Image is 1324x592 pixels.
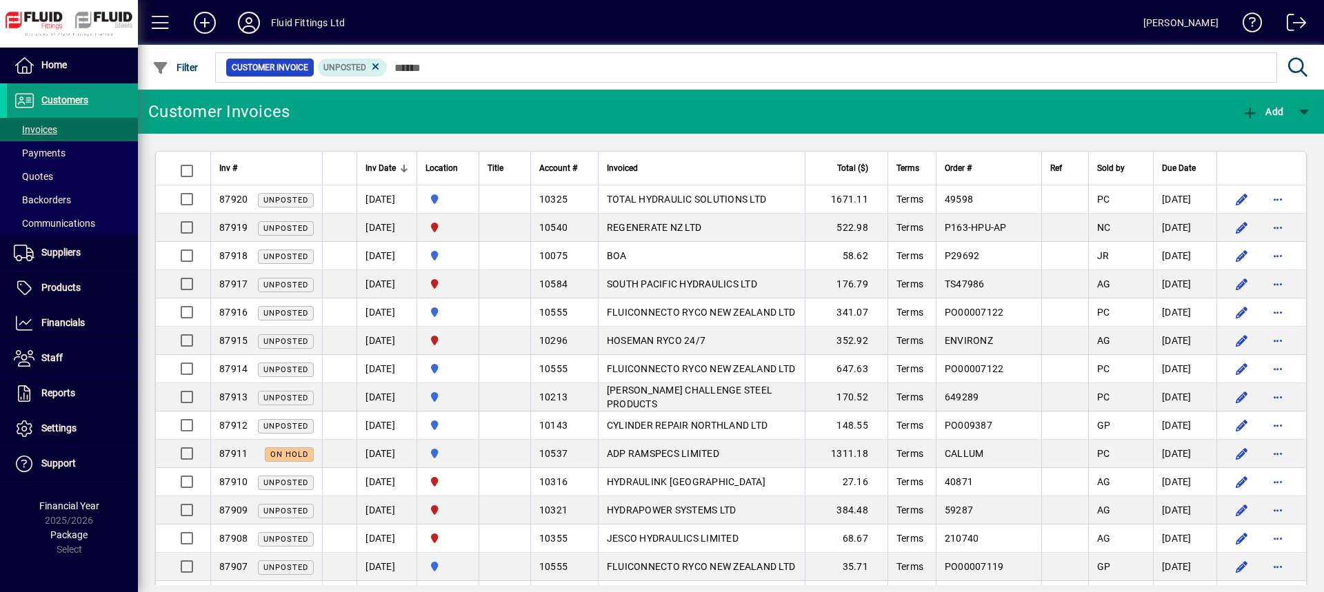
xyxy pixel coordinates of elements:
span: Terms [896,194,923,205]
span: Staff [41,352,63,363]
span: Sold by [1097,161,1125,176]
div: Sold by [1097,161,1145,176]
button: More options [1267,414,1289,436]
div: Ref [1050,161,1080,176]
span: AUCKLAND [425,559,470,574]
td: 27.16 [805,468,887,496]
span: Ref [1050,161,1062,176]
span: 87913 [219,391,248,402]
button: More options [1267,216,1289,238]
td: [DATE] [1153,185,1216,214]
span: 10213 [539,391,568,402]
a: Communications [7,212,138,235]
span: AUCKLAND [425,389,470,405]
button: Edit [1231,471,1253,493]
span: Inv Date [365,161,396,176]
div: Customer Invoices [148,101,290,123]
span: P29692 [945,250,980,261]
span: Total ($) [837,161,868,176]
span: Unposted [263,280,308,289]
span: Due Date [1162,161,1196,176]
span: JESCO HYDRAULICS LIMITED [607,533,739,544]
td: 35.71 [805,553,887,581]
span: Communications [14,218,95,229]
span: PO00007122 [945,363,1004,374]
span: TOTAL HYDRAULIC SOLUTIONS LTD [607,194,766,205]
td: 1671.11 [805,185,887,214]
span: Title [488,161,503,176]
span: Location [425,161,458,176]
button: More options [1267,358,1289,380]
span: 87914 [219,363,248,374]
span: GP [1097,561,1111,572]
span: GP [1097,420,1111,431]
span: Terms [896,161,919,176]
button: More options [1267,499,1289,521]
button: More options [1267,188,1289,210]
div: Location [425,161,470,176]
span: PC [1097,307,1110,318]
span: 10584 [539,278,568,289]
td: [DATE] [1153,440,1216,468]
span: Unposted [263,252,308,261]
a: Products [7,271,138,305]
span: Invoiced [607,161,638,176]
td: [DATE] [1153,242,1216,270]
span: Unposted [263,224,308,233]
a: Staff [7,341,138,376]
span: 10316 [539,476,568,487]
td: [DATE] [1153,524,1216,553]
span: PC [1097,194,1110,205]
span: Unposted [263,535,308,544]
span: AUCKLAND [425,361,470,376]
td: [DATE] [1153,496,1216,524]
span: CHRISTCHURCH [425,531,470,546]
span: AUCKLAND [425,305,470,320]
span: ENVIRONZ [945,335,993,346]
td: [DATE] [357,270,417,298]
span: AUCKLAND [425,248,470,263]
span: Add [1242,106,1283,117]
span: Unposted [263,563,308,572]
td: 647.63 [805,355,887,383]
a: Quotes [7,165,138,188]
span: PO00007119 [945,561,1004,572]
span: P163-HPU-AP [945,222,1007,233]
td: [DATE] [357,214,417,242]
span: Quotes [14,171,53,182]
span: Terms [896,391,923,402]
td: [DATE] [357,440,417,468]
span: Home [41,59,67,70]
span: 87910 [219,476,248,487]
span: Reports [41,387,75,398]
span: 10075 [539,250,568,261]
div: Total ($) [814,161,881,176]
span: Settings [41,422,77,433]
button: Profile [227,10,271,35]
span: Unposted [263,365,308,374]
td: [DATE] [1153,553,1216,581]
span: Financials [41,317,85,328]
span: AUCKLAND [425,418,470,433]
span: Terms [896,278,923,289]
td: [DATE] [1153,327,1216,355]
span: PC [1097,448,1110,459]
button: More options [1267,329,1289,351]
span: FLUICONNECTO RYCO NEW ZEALAND LTD [607,561,795,572]
a: Home [7,48,138,83]
button: Edit [1231,414,1253,436]
a: Support [7,447,138,481]
span: Support [41,458,76,469]
button: Edit [1231,273,1253,295]
button: Edit [1231,555,1253,578]
span: 49598 [945,194,973,205]
td: [DATE] [357,327,417,355]
span: 87915 [219,335,248,346]
span: Customer Invoice [232,61,308,74]
a: Payments [7,141,138,165]
mat-chip: Customer Invoice Status: Unposted [318,59,388,76]
span: PC [1097,391,1110,402]
td: [DATE] [357,383,417,411]
td: 352.92 [805,327,887,355]
span: 649289 [945,391,979,402]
